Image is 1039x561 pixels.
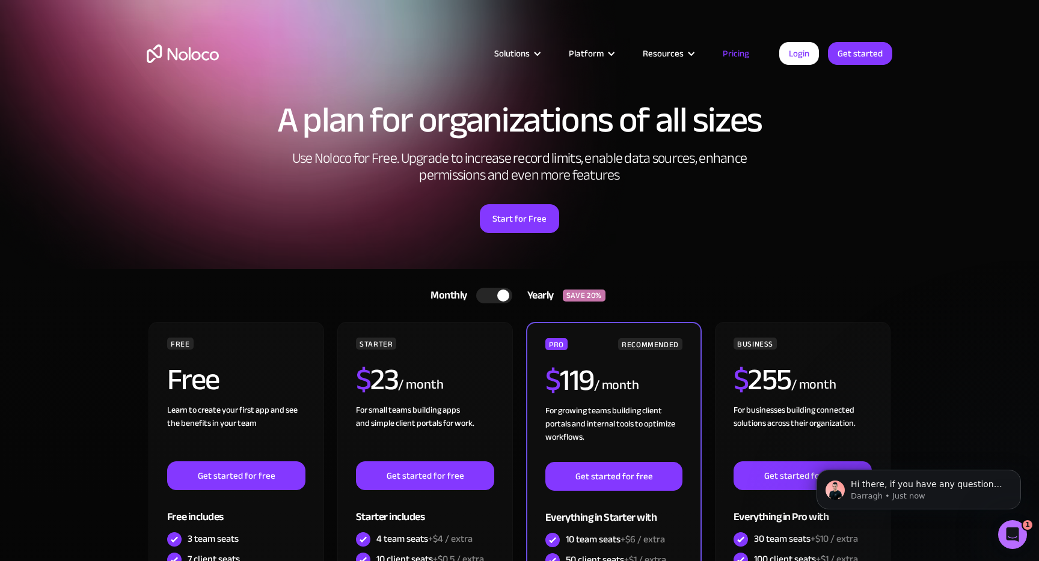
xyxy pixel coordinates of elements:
div: / month [594,376,639,395]
div: Resources [628,46,708,61]
div: FREE [167,338,194,350]
span: 1 [1023,520,1032,530]
div: Monthly [415,287,476,305]
div: / month [791,375,836,395]
a: Get started for free [356,461,494,490]
div: Learn to create your first app and see the benefits in your team ‍ [167,404,305,461]
div: 30 team seats [754,532,858,545]
div: Solutions [479,46,554,61]
div: For businesses building connected solutions across their organization. ‍ [734,404,872,461]
span: +$10 / extra [811,530,858,548]
div: Everything in Starter with [545,491,682,530]
div: Platform [569,46,604,61]
span: $ [356,351,371,408]
div: / month [398,375,443,395]
a: Get started for free [734,461,872,490]
h2: 23 [356,365,399,395]
a: Get started for free [167,461,305,490]
div: Everything in Pro with [734,490,872,529]
span: +$6 / extra [621,530,665,548]
div: PRO [545,338,568,350]
div: Yearly [512,287,563,305]
div: SAVE 20% [563,290,605,302]
div: For growing teams building client portals and internal tools to optimize workflows. [545,404,682,462]
a: Start for Free [480,204,559,233]
div: 4 team seats [376,532,473,545]
div: Free includes [167,490,305,529]
span: +$4 / extra [428,530,473,548]
h2: Free [167,365,219,395]
h2: 255 [734,365,791,395]
h2: Use Noloco for Free. Upgrade to increase record limits, enable data sources, enhance permissions ... [279,150,760,184]
div: 3 team seats [188,532,239,545]
iframe: Intercom notifications message [798,444,1039,529]
a: Pricing [708,46,764,61]
a: Get started for free [545,462,682,491]
div: Resources [643,46,684,61]
h1: A plan for organizations of all sizes [147,102,892,138]
div: For small teams building apps and simple client portals for work. ‍ [356,404,494,461]
div: Solutions [494,46,530,61]
div: Platform [554,46,628,61]
span: $ [734,351,749,408]
div: Starter includes [356,490,494,529]
h2: 119 [545,365,594,395]
div: RECOMMENDED [618,338,682,350]
div: BUSINESS [734,338,777,350]
a: home [147,44,219,63]
a: Login [779,42,819,65]
a: Get started [828,42,892,65]
iframe: Intercom live chat [998,520,1027,549]
span: $ [545,352,560,408]
div: 10 team seats [566,533,665,546]
div: STARTER [356,338,396,350]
